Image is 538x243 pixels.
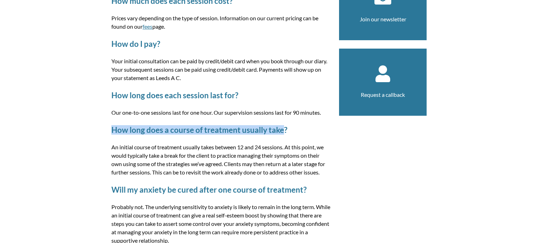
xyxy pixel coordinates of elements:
a: Request a callback [361,91,405,98]
a: Join our newsletter [360,16,406,22]
p: Prices vary depending on the type of session. Information on our current pricing can be found on ... [111,14,331,31]
p: Your initial consultation can be paid by credit/debit card when you book through our diary. Your ... [111,57,331,82]
p: An initial course of treatment usually takes between 12 and 24 sessions. At this point, we would ... [111,143,331,177]
a: fees [143,23,152,30]
h2: How long does each session last for? [111,91,331,100]
h2: How long does a course of treatment usually take? [111,125,331,135]
h2: How do I pay? [111,39,331,49]
p: Our one-to-one sessions last for one hour. Our supervision sessions last for 90 minutes. [111,108,331,117]
h2: Will my anxiety be cured after one course of treatment? [111,185,331,194]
